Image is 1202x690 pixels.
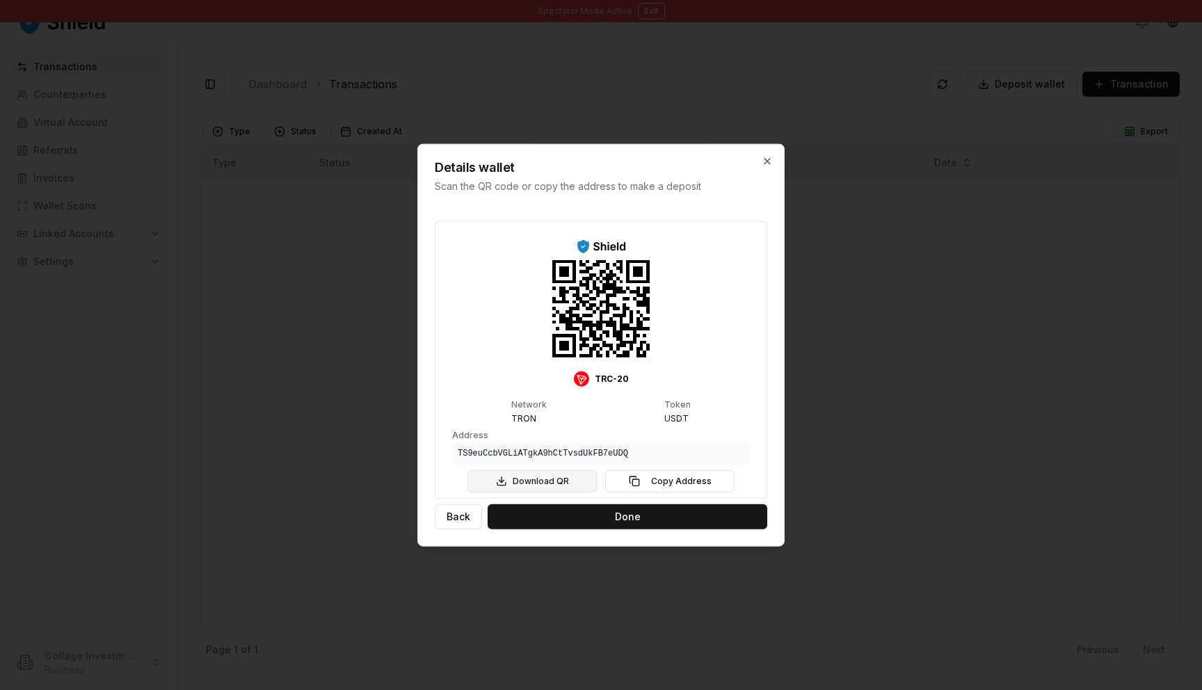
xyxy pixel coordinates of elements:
p: Network [511,400,547,408]
button: Download QR [467,470,597,492]
img: Tron Logo [574,371,589,386]
button: Done [488,504,767,529]
span: TRC-20 [595,373,629,384]
p: Token [664,400,691,408]
button: Copy Address [605,470,735,492]
p: Address [452,431,750,439]
p: Scan the QR code or copy the address to make a deposit [435,179,739,193]
code: TS9euCcbVGLiATgkA9hCtTvsdUkFB7eUDQ [458,447,744,458]
button: Back [435,504,482,529]
span: USDT [664,412,689,424]
img: ShieldPay Logo [576,239,627,255]
span: TRON [511,412,536,424]
h2: Details wallet [435,161,739,174]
